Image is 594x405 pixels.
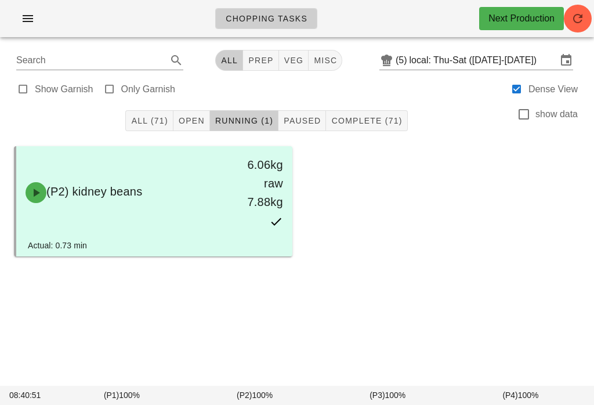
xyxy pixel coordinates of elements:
label: Dense View [528,84,578,95]
span: All [220,56,238,65]
span: Paused [283,116,321,125]
a: Chopping Tasks [215,8,317,29]
button: prep [243,50,278,71]
div: 6.06kg raw 7.88kg [229,156,283,211]
span: Complete (71) [331,116,402,125]
button: All [215,50,243,71]
button: Running (1) [210,110,278,131]
span: All (71) [131,116,168,125]
div: Actual: 0.73 min [28,239,87,252]
button: All (71) [125,110,173,131]
button: veg [279,50,309,71]
button: Complete (71) [326,110,407,131]
span: Open [178,116,205,125]
label: show data [535,109,578,120]
button: Paused [278,110,326,131]
button: Open [173,110,210,131]
label: Only Garnish [121,84,175,95]
span: (P2) kidney beans [46,185,142,198]
span: veg [284,56,304,65]
div: Next Production [488,12,555,26]
button: misc [309,50,342,71]
span: Chopping Tasks [225,14,307,23]
span: misc [313,56,337,65]
span: prep [248,56,273,65]
div: (5) [396,55,410,66]
span: Running (1) [215,116,273,125]
label: Show Garnish [35,84,93,95]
